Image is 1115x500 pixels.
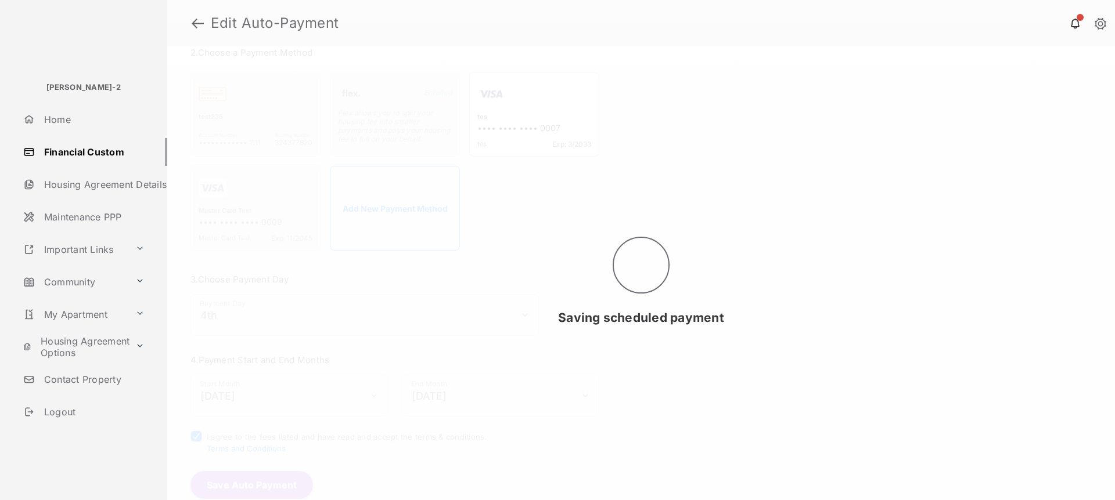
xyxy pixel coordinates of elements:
a: Logout [19,398,167,426]
span: Saving scheduled payment [558,310,724,325]
a: Financial Custom [19,138,167,166]
a: Maintenance PPP [19,203,167,231]
a: Home [19,106,167,133]
a: My Apartment [19,300,131,328]
a: Housing Agreement Options [19,333,131,361]
a: Important Links [19,235,131,263]
a: Contact Property [19,365,167,393]
p: [PERSON_NAME]-2 [46,82,121,93]
a: Community [19,268,131,296]
a: Housing Agreement Details [19,171,167,198]
strong: Edit Auto-Payment [211,16,339,30]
